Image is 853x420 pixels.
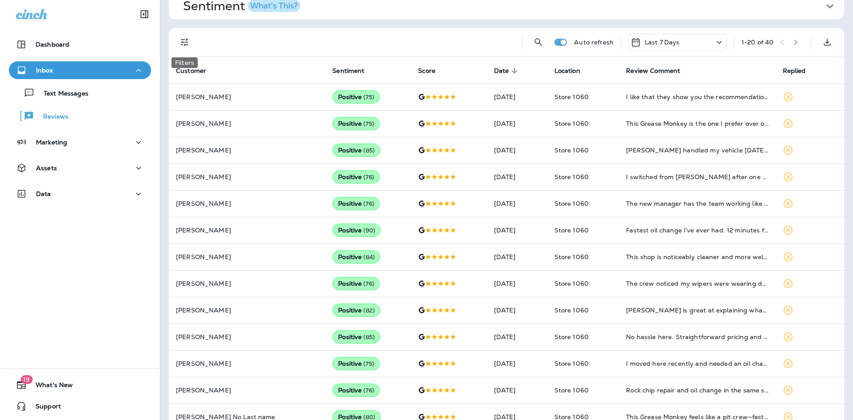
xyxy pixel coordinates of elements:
[9,159,151,177] button: Assets
[363,200,374,208] span: ( 76 )
[332,330,380,344] div: Positive
[332,304,380,317] div: Positive
[176,253,318,260] p: [PERSON_NAME]
[626,67,692,75] span: Review Comment
[626,172,768,181] div: I switched from Jiffy Lube after one visit here—faster service and friendlier staff.
[626,279,768,288] div: The crew noticed my wipers were wearing down but left the choice up to me. Appreciate the no-pres...
[176,360,318,367] p: [PERSON_NAME]
[487,137,547,164] td: [DATE]
[363,120,374,128] span: ( 75 )
[9,61,151,79] button: Inbox
[332,224,381,237] div: Positive
[487,324,547,350] td: [DATE]
[626,146,768,155] div: Joseph handled my vehicle today and even answered a couple of maintenance questions I had. Very p...
[783,67,806,75] span: Replied
[626,252,768,261] div: This shop is noticeably cleaner and more welcoming than others I’ve visited.
[554,226,589,234] span: Store 1060
[487,110,547,137] td: [DATE]
[9,185,151,203] button: Data
[176,333,318,340] p: [PERSON_NAME]
[530,33,547,51] button: Search Reviews
[418,67,435,75] span: Score
[487,270,547,297] td: [DATE]
[487,377,547,404] td: [DATE]
[487,297,547,324] td: [DATE]
[35,90,88,98] p: Text Messages
[9,107,151,125] button: Reviews
[418,67,447,75] span: Score
[332,277,380,290] div: Positive
[487,217,547,244] td: [DATE]
[332,384,380,397] div: Positive
[176,33,194,51] button: Filters
[250,2,298,10] div: What's This?
[176,120,318,127] p: [PERSON_NAME]
[332,250,380,264] div: Positive
[36,164,57,172] p: Assets
[494,67,521,75] span: Date
[626,92,768,101] div: I like that they show you the recommendations instead of just trying to sell you things. Builds c...
[9,84,151,102] button: Text Messages
[9,397,151,415] button: Support
[176,280,318,287] p: [PERSON_NAME]
[27,403,61,413] span: Support
[332,357,380,370] div: Positive
[626,359,768,368] div: I moved here recently and needed an oil change. Looked up reviews and this shop lived up to the p...
[626,226,768,235] div: Fastest oil change I’ve ever had. 12 minutes from pull-in to pull-out.
[487,244,547,270] td: [DATE]
[554,173,589,181] span: Store 1060
[363,280,374,288] span: ( 76 )
[363,307,375,314] span: ( 82 )
[554,306,589,314] span: Store 1060
[741,39,773,46] div: 1 - 20 of 40
[332,170,380,184] div: Positive
[27,381,73,392] span: What's New
[332,90,380,104] div: Positive
[363,387,374,394] span: ( 76 )
[363,173,374,181] span: ( 76 )
[171,57,198,68] div: Filters
[36,41,69,48] p: Dashboard
[332,67,376,75] span: Sentiment
[626,306,768,315] div: Nate is great at explaining what’s necessary and what can wait. That honesty keeps me loyal.
[487,84,547,110] td: [DATE]
[554,120,589,128] span: Store 1060
[487,350,547,377] td: [DATE]
[132,5,157,23] button: Collapse Sidebar
[176,200,318,207] p: [PERSON_NAME]
[176,307,318,314] p: [PERSON_NAME]
[332,67,364,75] span: Sentiment
[20,375,32,384] span: 19
[34,113,68,121] p: Reviews
[554,333,589,341] span: Store 1060
[626,386,768,395] div: Rock chip repair and oil change in the same stop—super convenient and affordable.
[363,147,375,154] span: ( 85 )
[9,36,151,53] button: Dashboard
[176,67,218,75] span: Customer
[554,253,589,261] span: Store 1060
[487,164,547,190] td: [DATE]
[363,253,375,261] span: ( 84 )
[176,227,318,234] p: [PERSON_NAME]
[332,117,380,130] div: Positive
[554,146,589,154] span: Store 1060
[176,173,318,180] p: [PERSON_NAME]
[554,360,589,368] span: Store 1060
[626,332,768,341] div: No hassle here. Straightforward pricing and fast turnaround every single time.
[9,133,151,151] button: Marketing
[176,387,318,394] p: [PERSON_NAME]
[332,144,380,157] div: Positive
[626,67,680,75] span: Review Comment
[176,147,318,154] p: [PERSON_NAME]
[554,200,589,208] span: Store 1060
[332,197,380,210] div: Positive
[626,199,768,208] div: The new manager has the team working like clockwork. I noticed the difference right away.
[818,33,836,51] button: Export as CSV
[645,39,680,46] p: Last 7 Days
[574,39,614,46] p: Auto refresh
[554,67,580,75] span: Location
[554,67,592,75] span: Location
[363,93,374,101] span: ( 75 )
[554,280,589,288] span: Store 1060
[9,376,151,394] button: 19What's New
